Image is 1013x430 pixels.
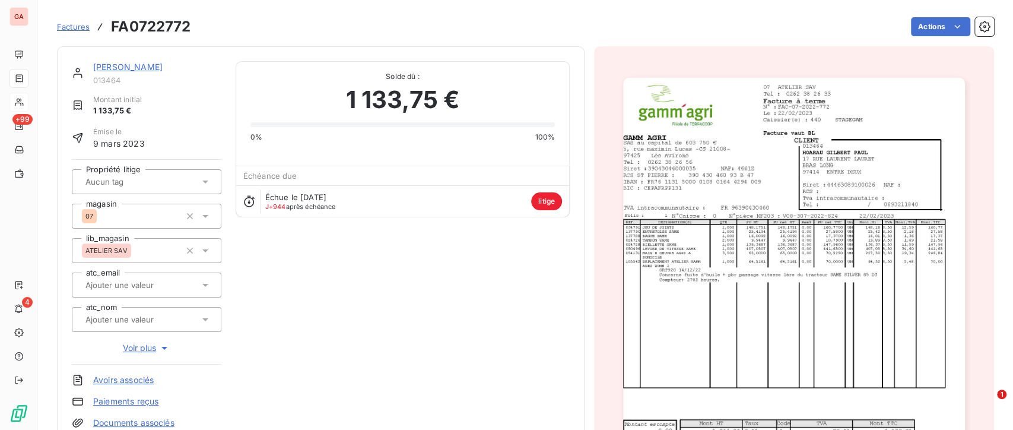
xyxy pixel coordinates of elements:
a: Paiements reçus [93,396,158,407]
a: Documents associés [93,417,174,429]
span: Émise le [93,127,145,137]
span: +99 [12,114,33,125]
span: 07 [85,213,93,220]
button: Voir plus [72,342,221,355]
span: Montant initial [93,94,142,105]
span: J+944 [265,203,286,211]
span: ATELIER SAV [85,247,128,254]
span: 1 133,75 € [93,105,142,117]
a: [PERSON_NAME] [93,62,163,72]
span: 1 133,75 € [346,82,460,118]
span: 9 mars 2023 [93,137,145,150]
a: Factures [57,21,90,33]
div: GA [9,7,28,26]
span: 013464 [93,75,221,85]
button: Actions [911,17,970,36]
span: litige [531,192,562,210]
span: 100% [535,132,555,143]
span: 4 [22,297,33,308]
h3: FA0722772 [111,16,190,37]
img: Logo LeanPay [9,404,28,423]
input: Aucun tag [84,176,155,187]
input: Ajouter une valeur [84,314,204,325]
a: Avoirs associés [93,374,154,386]
span: Échéance due [243,171,297,181]
span: après échéance [265,203,336,210]
span: Factures [57,22,90,31]
span: Voir plus [123,342,170,354]
span: 1 [997,390,1006,399]
span: Solde dû : [250,71,555,82]
span: Échue le [DATE] [265,192,326,202]
input: Ajouter une valeur [84,280,204,290]
iframe: Intercom live chat [973,390,1001,418]
span: 0% [250,132,262,143]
